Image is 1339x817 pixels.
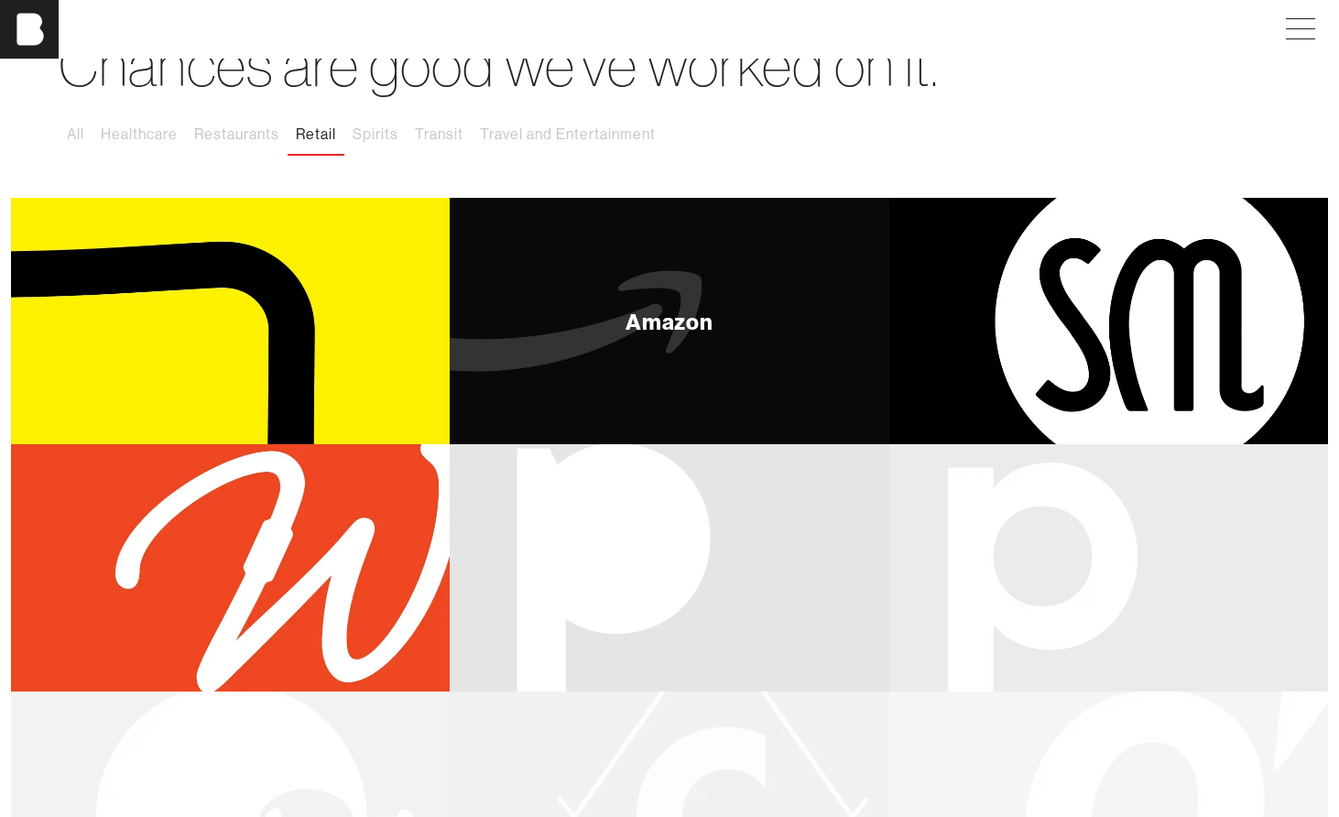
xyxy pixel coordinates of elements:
a: Amazon [450,198,888,445]
button: All [59,115,93,154]
button: Spirits [344,115,407,154]
button: Retail [288,115,344,154]
div: Amazon [626,310,714,332]
button: Restaurants [186,115,288,154]
h1: Chances are good we’ve worked on it. [59,30,1280,101]
button: Transit [407,115,472,154]
button: Travel and Entertainment [472,115,664,154]
button: Healthcare [93,115,186,154]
